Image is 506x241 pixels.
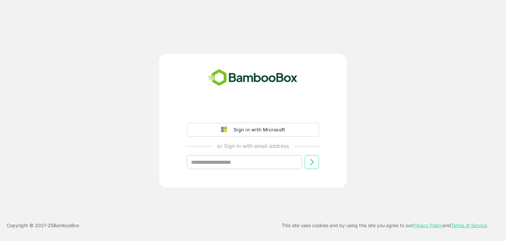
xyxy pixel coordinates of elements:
[282,222,487,229] p: This site uses cookies and by using this site you agree to our and
[205,67,301,89] img: bamboobox
[217,142,289,150] p: or Sign in with email address
[187,123,319,137] button: Sign in with Microsoft
[451,223,487,228] a: Terms of Service
[7,222,79,229] p: Copyright © 2021- 25 BambooBox
[412,223,443,228] a: Privacy Policy
[230,125,285,134] div: Sign in with Microsoft
[221,127,230,133] img: google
